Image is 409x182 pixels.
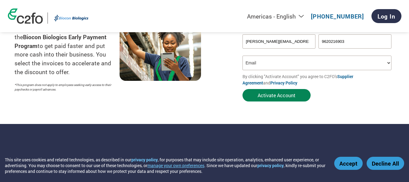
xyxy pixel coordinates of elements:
img: c2fo logo [8,9,43,24]
button: Accept [334,157,363,170]
button: manage your own preferences [147,163,204,168]
a: [PHONE_NUMBER] [311,12,364,20]
p: Suppliers choose C2FO and the to get paid faster and put more cash into their business. You selec... [15,24,120,77]
button: Decline All [367,157,404,170]
img: supply chain worker [120,21,201,81]
a: Log In [371,9,401,23]
p: By clicking "Activate Account" you agree to C2FO's and [242,73,394,86]
p: *This program does not apply to employees seeking early access to their paychecks or payroll adva... [15,83,114,92]
div: Inavlid Email Address [242,49,315,53]
div: Inavlid Phone Number [318,49,391,53]
a: privacy policy [131,157,158,163]
a: privacy policy [257,163,284,168]
strong: Biocon Biologics Early Payment Program [15,33,107,50]
div: This site uses cookies and related technologies, as described in our , for purposes that may incl... [5,157,325,174]
a: Privacy Policy [270,80,297,86]
a: Supplier Agreement [242,74,353,86]
img: Biocon Biologics [52,12,91,24]
h3: How the program works [15,151,197,163]
button: Activate Account [242,89,311,101]
input: Invalid Email format [242,34,315,49]
input: Phone* [318,34,391,49]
